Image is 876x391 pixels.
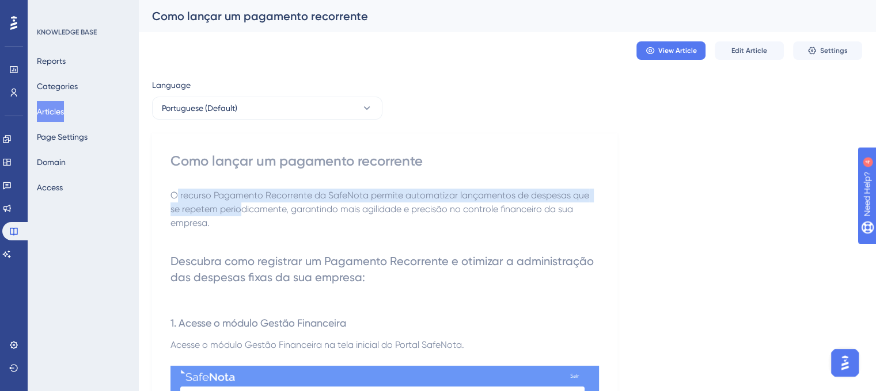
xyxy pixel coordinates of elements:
button: View Article [636,41,706,60]
span: View Article [658,46,697,55]
button: Page Settings [37,126,88,147]
span: Need Help? [27,3,72,17]
span: O recurso Pagamento Recorrente da SafeNota permite automatizar lançamentos de despesas que se rep... [170,190,591,228]
span: Settings [820,46,848,55]
iframe: UserGuiding AI Assistant Launcher [828,346,862,380]
button: Settings [793,41,862,60]
button: Access [37,177,63,198]
div: 4 [80,6,84,15]
button: Categories [37,76,78,97]
button: Portuguese (Default) [152,97,382,120]
span: 1. Acesse o módulo Gestão Financeira [170,317,346,329]
span: Descubra como registrar um Pagamento Recorrente e otimizar a administração das despesas fixas da ... [170,254,597,284]
button: Domain [37,152,66,172]
div: KNOWLEDGE BASE [37,28,97,37]
span: Acesse o módulo Gestão Financeira na tela inicial do Portal SafeNota. [170,339,464,350]
button: Reports [37,51,66,71]
button: Edit Article [715,41,784,60]
span: Edit Article [731,46,767,55]
span: Portuguese (Default) [162,101,237,115]
div: Como lançar um pagamento recorrente [170,152,599,170]
span: Language [152,78,191,92]
div: Como lançar um pagamento recorrente [152,8,833,24]
button: Articles [37,101,64,122]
